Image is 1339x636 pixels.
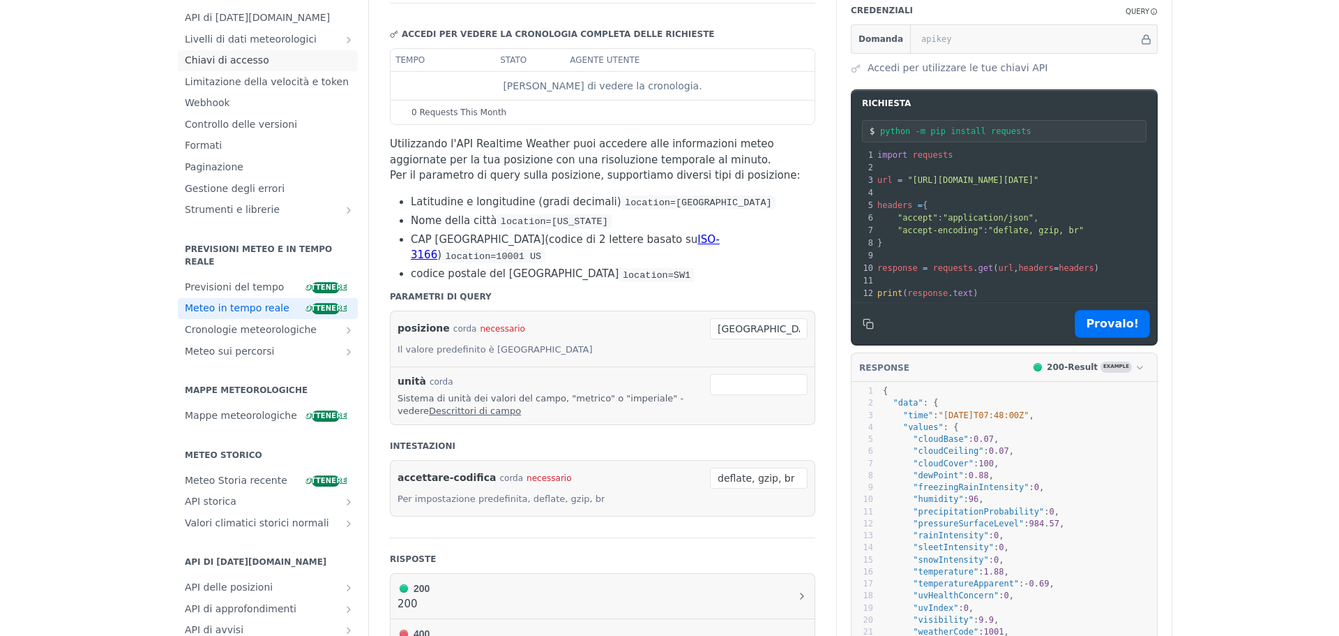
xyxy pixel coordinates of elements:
[984,567,1004,577] span: 1.88
[852,174,875,186] div: 3
[398,393,683,416] font: Sistema di unità dei valori del campo, "metrico" o "imperiale" - vedere
[913,531,988,540] span: "rainIntensity"
[852,566,873,578] div: 16
[185,97,230,108] font: Webhook
[852,410,873,422] div: 3
[453,324,477,334] font: corda
[883,603,974,613] span: : ,
[852,614,873,626] div: 20
[1029,579,1050,589] span: 0.69
[914,25,1139,53] input: apikey
[883,519,1064,528] span: : ,
[852,554,873,566] div: 15
[852,262,875,274] div: 10
[623,269,690,280] span: location=SW1
[883,459,999,468] span: : ,
[390,138,774,166] font: Utilizzando l'API Realtime Weather puoi accedere alle informazioni meteo aggiornate per la tua po...
[877,238,882,248] span: }
[402,29,715,39] font: Accedi per vedere la cronologia completa delle richieste
[913,482,1029,492] span: "freezingRainIntensity"
[953,288,973,298] span: text
[185,12,330,23] font: API di [DATE][DOMAIN_NAME]
[907,288,948,298] span: response
[796,591,808,602] svg: Chevron
[185,496,236,507] font: API storica
[852,249,875,262] div: 9
[852,458,873,470] div: 7
[994,555,999,565] span: 0
[851,6,913,15] font: Credenziali
[913,542,994,552] span: "sleetIntensity"
[877,263,918,273] span: response
[343,604,354,615] button: Mostra sottopagine per Insights API
[969,494,978,504] span: 96
[978,459,994,468] span: 100
[877,288,978,298] span: ( . )
[858,361,910,375] button: RESPONSE
[430,377,453,387] font: corda
[913,555,988,565] span: "snowIntensity"
[437,249,441,261] font: )
[185,119,297,130] font: Controllo delle versioni
[305,304,347,312] font: Ottenere
[883,471,994,480] span: : ,
[395,55,425,65] font: tempo
[852,470,873,482] div: 8
[178,93,358,114] a: Webhook
[893,398,923,408] span: "data"
[868,61,1047,75] a: Accedi per utilizzare le tue chiavi API
[883,615,999,625] span: : ,
[903,411,933,420] span: "time"
[868,62,1047,73] font: Accedi per utilizzare le tue chiavi API
[852,482,873,494] div: 9
[1049,507,1054,517] span: 0
[964,603,969,613] span: 0
[883,411,1034,420] span: : ,
[178,277,358,298] a: Previsioni del tempoOttenere
[185,54,269,66] font: Chiavi di accesso
[343,582,354,593] button: Mostra le sottopagine per l'API delle posizioni
[883,494,984,504] span: : ,
[852,434,873,445] div: 5
[398,344,593,355] font: Il valore predefinito è [GEOGRAPHIC_DATA]
[625,198,772,208] span: location=[GEOGRAPHIC_DATA]
[883,386,888,396] span: {
[1059,263,1094,273] span: headers
[883,482,1044,492] span: : ,
[499,473,523,483] font: corda
[913,150,953,160] span: requests
[411,267,619,280] font: codice postale del [GEOGRAPHIC_DATA]
[185,603,296,614] font: API di approfondimenti
[185,450,262,460] font: Meteo storico
[862,98,911,108] font: Richiesta
[939,411,1029,420] span: "[DATE]T07:48:00Z"
[913,615,974,625] span: "visibility"
[978,615,994,625] span: 9.9
[185,281,284,293] font: Previsioni del tempo
[178,298,358,319] a: Meteo in tempo realeOttenere
[343,625,354,636] button: Mostra sottopagine per l'API degli avvisi
[1075,310,1150,338] button: Provalo!
[185,517,329,528] font: Valori climatici storici normali
[852,518,873,530] div: 12
[343,518,354,529] button: Mostra le sottopagine per i valori climatici storici normali
[185,624,243,635] font: API di avvisi
[852,287,875,299] div: 12
[877,150,907,160] span: import
[913,494,963,504] span: "humidity"
[1151,8,1158,15] i: Information
[880,126,1146,136] input: Richiedi istruzioni
[883,422,958,432] span: : {
[178,29,358,50] a: Livelli di dati meteorologiciMostra sottopagine per i livelli di dati meteorologici
[883,434,999,444] span: : ,
[898,175,902,185] span: =
[1054,263,1059,273] span: =
[178,341,358,362] a: Meteo sui percorsiMostra le sottopagine per Meteo sui percorsi
[898,213,938,223] span: "accept"
[411,233,545,246] font: CAP [GEOGRAPHIC_DATA]
[570,55,640,65] font: agente utente
[398,376,426,387] font: unità
[178,135,358,156] a: Formati
[943,213,1034,223] span: "application/json"
[445,251,541,261] span: location=10001 US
